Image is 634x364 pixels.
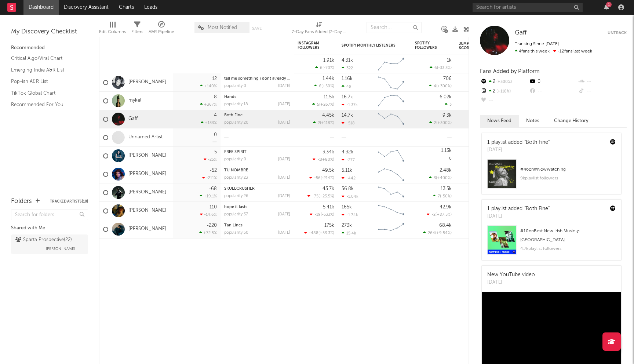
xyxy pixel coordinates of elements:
span: 4 fans this week [515,49,550,54]
a: Recommended For You [11,101,81,109]
div: 1 [606,2,612,7]
span: 6 [320,66,323,70]
span: Tracking Since: [DATE] [515,42,559,46]
span: -56 [314,176,321,180]
div: -52 [209,168,217,173]
div: 273k [342,223,352,228]
span: -1 [317,158,321,162]
div: 3.34k [323,150,334,154]
span: +87.5 % [437,213,451,217]
span: +23.5 % [320,194,333,199]
div: popularity: 20 [224,121,248,125]
div: hope it lasts [224,205,290,209]
div: -211 % [202,175,217,180]
div: +72.5 % [199,230,217,235]
div: 68.4k [439,223,452,228]
div: popularity: 23 [224,176,248,180]
div: 49.5k [322,168,334,173]
div: 15.4k [342,231,356,236]
svg: Chart title [375,92,408,110]
div: 2 [480,77,529,87]
div: -5 [212,150,217,154]
div: 86.8 [459,133,488,142]
div: ( ) [307,194,334,199]
span: -50 % [441,194,451,199]
div: Jump Score [459,41,477,50]
span: -488 [309,231,318,235]
span: 6 [319,84,321,88]
button: 1 [604,4,609,10]
a: Tan Lines [224,223,243,227]
span: +50 % [323,84,333,88]
div: # 10 on Best New Irish Music @ [GEOGRAPHIC_DATA] [520,227,616,244]
div: Sparta Prospective ( 22 ) [15,236,72,244]
span: Most Notified [208,25,237,30]
a: #46on#NowWatching9kplaylist followers [482,159,621,194]
div: -1.74k [342,212,358,217]
svg: Chart title [375,202,408,220]
div: 1.16k [342,76,353,81]
svg: Chart title [375,55,408,73]
div: 4.32k [342,150,353,154]
a: [PERSON_NAME] [128,79,166,85]
div: 4 [214,113,217,118]
svg: Chart title [375,110,408,128]
div: tell me something i dont already know [224,77,290,81]
a: Gaff [515,29,526,37]
button: News Feed [480,115,519,127]
div: [DATE] [278,157,290,161]
a: mykel [128,98,141,104]
div: Edit Columns [99,28,126,36]
div: 1.44k [323,76,334,81]
div: 4.31k [342,58,353,63]
div: Filters [131,18,143,40]
div: +133 % [201,120,217,125]
div: 28.2 [459,207,488,215]
a: SKULLCRUSHER [224,187,255,191]
a: Sparta Prospective(22)[PERSON_NAME] [11,234,88,254]
div: ( ) [304,230,334,235]
span: Gaff [515,30,526,36]
span: -2 [431,213,436,217]
div: -442 [342,176,356,181]
div: Hands [224,95,290,99]
div: 4.45k [322,113,334,118]
div: +140 % [200,84,217,88]
a: Gaff [128,116,138,122]
div: 2.48k [440,168,452,173]
a: [PERSON_NAME] [128,153,166,159]
div: 70.3 [459,60,488,69]
span: -75 [312,194,318,199]
span: -12 fans last week [515,49,592,54]
div: My Discovery Checklist [11,28,88,36]
button: Save [252,26,262,30]
a: TU NOMBRE [224,168,248,172]
button: Change History [547,115,596,127]
div: SKULLCRUSHER [224,187,290,191]
div: 26.8 [459,115,488,124]
span: -533 % [322,213,333,217]
div: 14.7k [342,113,353,118]
div: ( ) [429,175,452,180]
div: ( ) [429,84,452,88]
a: Both Fine [224,113,243,117]
input: Search for artists [473,3,583,12]
div: 2 [480,87,529,96]
div: popularity: 18 [224,102,248,106]
div: ( ) [313,120,334,125]
div: +367 % [200,102,217,107]
svg: Chart title [375,165,408,183]
a: Emerging Indie A&R List [11,66,81,74]
a: hope it lasts [224,205,247,209]
div: ( ) [314,84,334,88]
div: Spotify Monthly Listeners [342,43,397,48]
a: Hands [224,95,236,99]
div: 9.3k [442,113,452,118]
div: 60.0 [459,78,488,87]
div: popularity: 37 [224,212,248,216]
a: [PERSON_NAME] [128,171,166,177]
div: -220 [207,223,217,228]
div: Both Fine [224,113,290,117]
div: FREE SPIRIT [224,150,290,154]
div: ( ) [313,157,334,162]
